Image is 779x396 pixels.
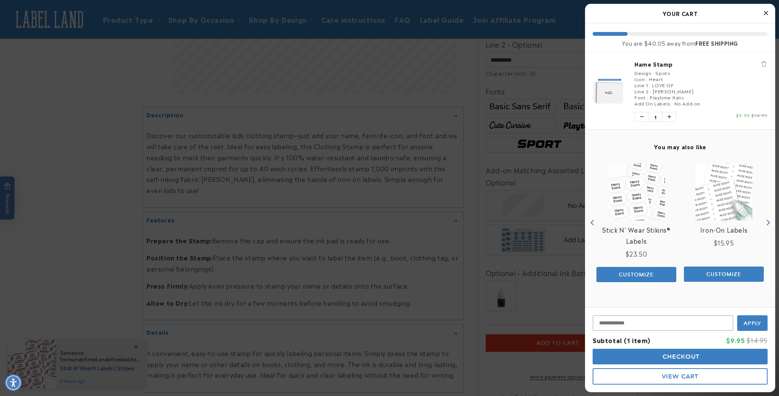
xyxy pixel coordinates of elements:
span: Font [634,94,645,101]
span: Heart [649,75,663,82]
span: Line 2 [634,88,649,94]
button: Next [762,217,773,228]
span: $14.95 [747,335,768,345]
a: Name Stamp [634,60,768,68]
button: Close Cart [760,8,771,19]
span: $15.95 [714,238,734,247]
a: View Iron-On Labels [700,224,747,235]
span: $14.95 [751,112,768,118]
span: Playtime Italic [650,94,684,101]
div: Accessibility Menu [5,374,22,391]
span: No Add-on [674,100,700,107]
span: : [671,100,673,107]
span: : [646,75,648,82]
h2: Your Cart [593,8,768,19]
span: : [649,81,651,88]
li: product [593,53,768,129]
button: View Cart [593,368,768,385]
span: Customize [706,271,741,278]
span: Add On Labels [634,100,670,107]
span: Apply [744,320,762,327]
span: Customize [619,271,654,278]
button: Increase quantity of Name Stamp [662,112,676,121]
span: 1 [649,112,662,121]
img: View Stick N' Wear Stikins® Labels [608,163,665,220]
button: Checkout [593,349,768,364]
span: $23.50 [626,249,647,258]
img: Iron-On Labels - Label Land [695,163,752,220]
button: How many times can I use this stamp? [11,43,106,57]
span: : [647,94,649,101]
div: product [680,156,768,289]
span: Checkout [661,353,700,360]
div: You are $40.05 away from [593,40,768,46]
span: Line 1 [634,81,648,88]
span: $9.95 [736,112,750,118]
span: $9.95 [726,335,745,345]
button: Add the product, Stick N' Wear Stikins® Labels to Cart [596,267,676,282]
span: Icon [634,75,645,82]
button: Previous [587,217,598,228]
input: Input Discount [593,315,733,331]
button: Apply [737,315,768,331]
b: FREE SHIPPING [695,39,738,47]
button: Decrease quantity of Name Stamp [635,112,649,121]
span: Spots [655,69,670,76]
span: : [650,88,652,94]
img: Name Stamp [593,77,627,105]
span: [PERSON_NAME] [653,88,693,94]
button: Remove Name Stamp [760,60,768,68]
a: View Stick N' Wear Stikins® Labels [596,224,676,246]
span: : [653,69,654,76]
span: LOVE OF [652,81,674,88]
button: Is the ink in the name stamp waterproof? [6,21,106,36]
button: Add the product, Iron-On Labels to Cart [684,267,764,282]
h4: You may also like [593,143,768,150]
span: Subtotal (1 item) [593,335,650,345]
span: View Cart [662,373,698,380]
span: Design [634,69,652,76]
div: product [593,156,680,289]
